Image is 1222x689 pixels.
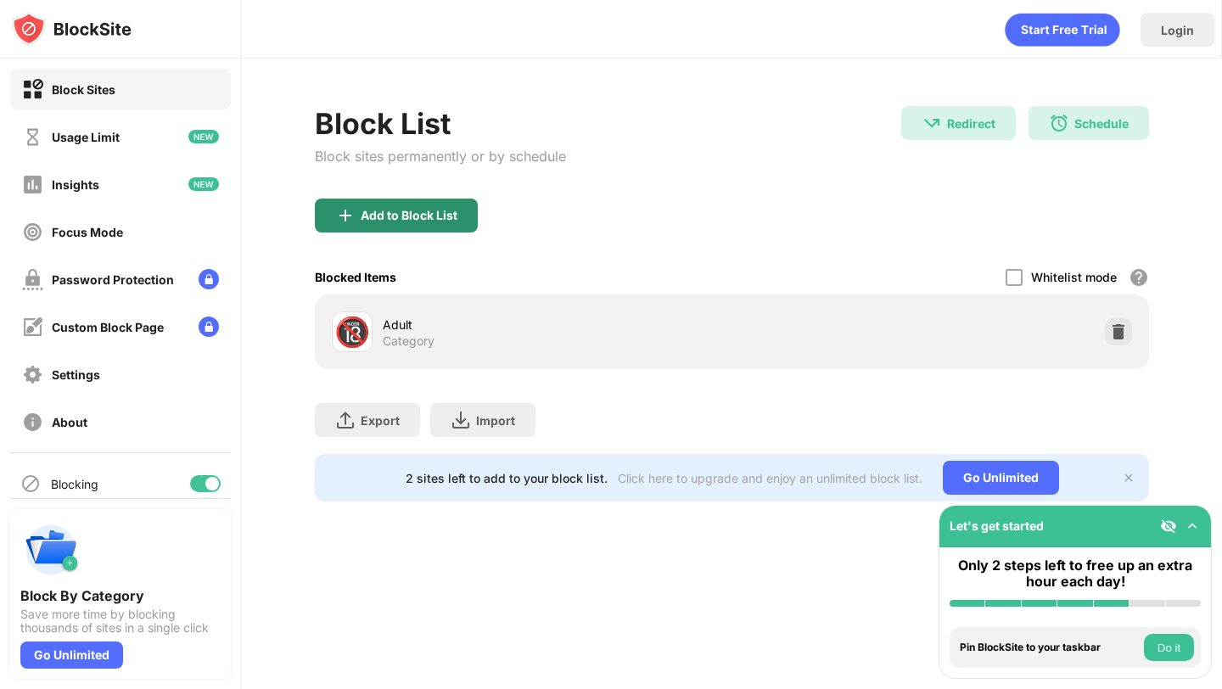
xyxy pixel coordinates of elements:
div: Click here to upgrade and enjoy an unlimited block list. [618,471,922,485]
div: About [52,415,87,429]
img: insights-off.svg [22,174,43,195]
img: focus-off.svg [22,221,43,243]
img: logo-blocksite.svg [12,12,132,46]
div: Import [476,413,515,428]
button: Do it [1144,634,1194,661]
img: lock-menu.svg [199,269,219,289]
div: animation [1005,13,1120,47]
div: Usage Limit [52,130,120,144]
img: omni-setup-toggle.svg [1184,518,1201,535]
img: time-usage-off.svg [22,126,43,148]
img: new-icon.svg [188,130,219,143]
img: customize-block-page-off.svg [22,316,43,338]
div: Blocking [51,477,98,491]
div: Only 2 steps left to free up an extra hour each day! [950,557,1201,590]
div: Schedule [1074,116,1129,131]
img: new-icon.svg [188,177,219,191]
div: Block Sites [52,82,115,97]
div: Block By Category [20,587,221,604]
div: Go Unlimited [20,641,123,669]
div: Export [361,413,400,428]
img: password-protection-off.svg [22,269,43,290]
div: Password Protection [52,272,174,287]
div: Pin BlockSite to your taskbar [960,641,1140,653]
div: Redirect [947,116,995,131]
div: Settings [52,367,100,382]
div: Block List [315,106,566,141]
div: 2 sites left to add to your block list. [406,471,608,485]
div: Blocked Items [315,270,396,284]
div: 🔞 [334,315,370,350]
img: blocking-icon.svg [20,473,41,494]
div: Insights [52,177,99,192]
img: settings-off.svg [22,364,43,385]
img: x-button.svg [1122,471,1135,485]
img: lock-menu.svg [199,316,219,337]
div: Focus Mode [52,225,123,239]
div: Save more time by blocking thousands of sites in a single click [20,608,221,635]
div: Add to Block List [361,209,457,222]
img: about-off.svg [22,412,43,433]
img: eye-not-visible.svg [1160,518,1177,535]
div: Login [1161,23,1194,37]
div: Custom Block Page [52,320,164,334]
div: Adult [383,316,732,333]
div: Whitelist mode [1031,270,1117,284]
div: Block sites permanently or by schedule [315,148,566,165]
img: push-categories.svg [20,519,81,580]
div: Category [383,333,434,349]
div: Let's get started [950,518,1044,533]
div: Go Unlimited [943,461,1059,495]
img: block-on.svg [22,79,43,100]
